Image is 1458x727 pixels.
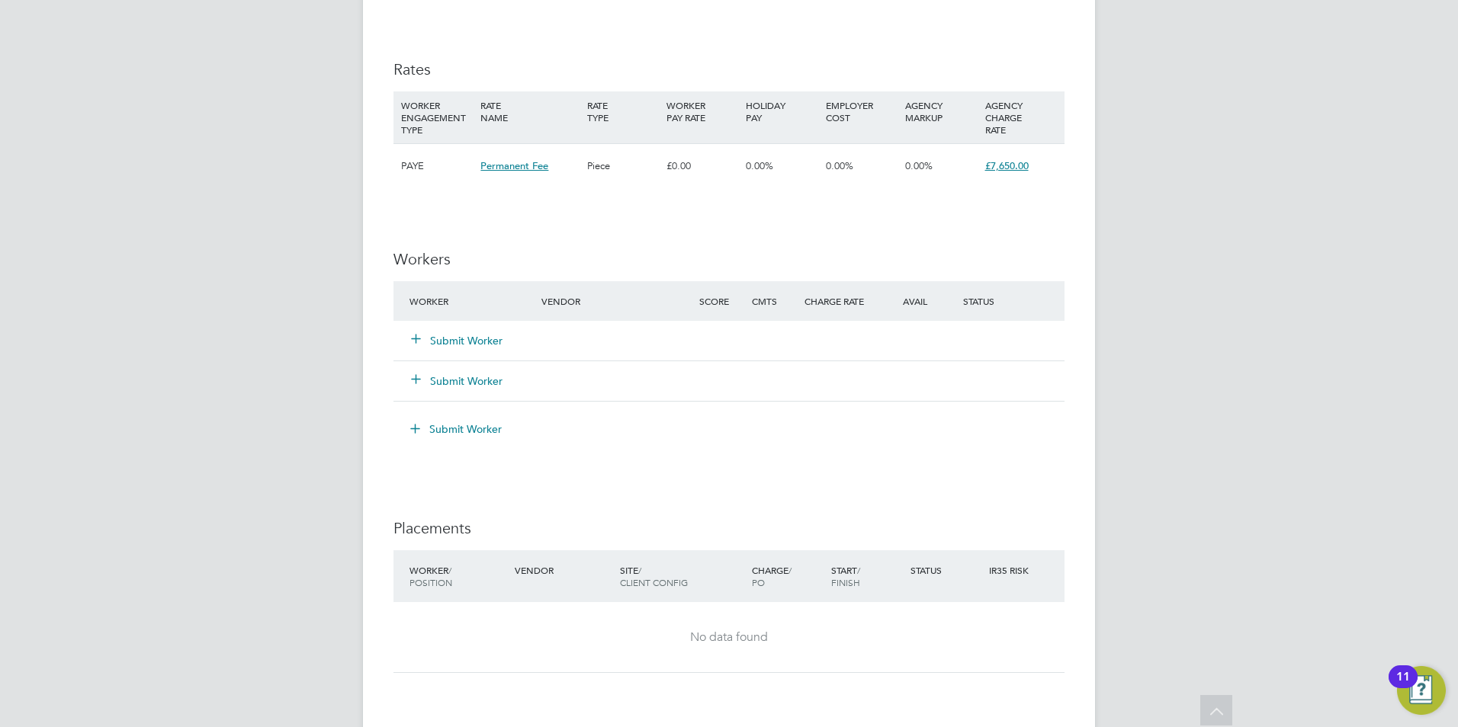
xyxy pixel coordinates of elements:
[695,287,748,315] div: Score
[400,417,514,441] button: Submit Worker
[538,287,695,315] div: Vendor
[746,159,773,172] span: 0.00%
[477,91,583,131] div: RATE NAME
[1396,677,1410,697] div: 11
[831,564,860,588] span: / Finish
[393,518,1065,538] h3: Placements
[663,144,742,188] div: £0.00
[959,287,1065,315] div: Status
[801,287,880,315] div: Charge Rate
[406,556,511,596] div: Worker
[880,287,959,315] div: Avail
[397,91,477,143] div: WORKER ENGAGEMENT TYPE
[412,333,503,348] button: Submit Worker
[1397,666,1446,715] button: Open Resource Center, 11 new notifications
[511,556,616,584] div: Vendor
[905,159,933,172] span: 0.00%
[822,91,901,131] div: EMPLOYER COST
[583,91,663,131] div: RATE TYPE
[412,373,503,389] button: Submit Worker
[752,564,792,588] span: / PO
[748,556,827,596] div: Charge
[827,556,907,596] div: Start
[742,91,821,131] div: HOLIDAY PAY
[907,556,986,584] div: Status
[397,144,477,188] div: PAYE
[663,91,742,131] div: WORKER PAY RATE
[616,556,748,596] div: Site
[480,159,548,172] span: Permanent Fee
[826,159,853,172] span: 0.00%
[981,91,1061,143] div: AGENCY CHARGE RATE
[620,564,688,588] span: / Client Config
[583,144,663,188] div: Piece
[901,91,981,131] div: AGENCY MARKUP
[393,59,1065,79] h3: Rates
[748,287,801,315] div: Cmts
[393,249,1065,269] h3: Workers
[985,556,1038,584] div: IR35 Risk
[409,564,452,588] span: / Position
[985,159,1029,172] span: £7,650.00
[409,629,1049,645] div: No data found
[406,287,538,315] div: Worker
